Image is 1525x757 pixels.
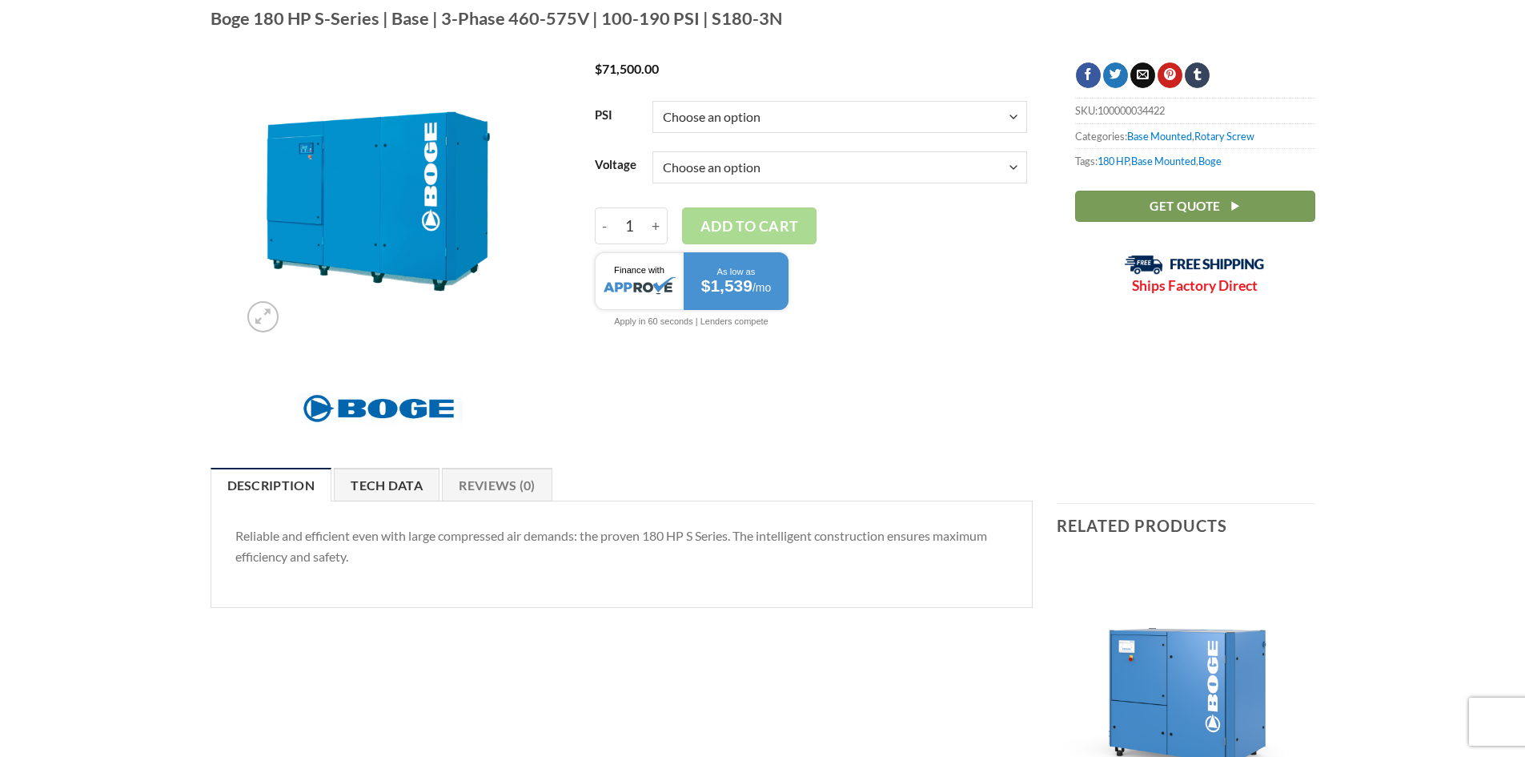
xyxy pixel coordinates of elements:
[1127,130,1192,143] a: Base Mounted
[1150,196,1220,216] span: Get Quote
[1075,148,1315,173] span: Tags: , ,
[615,207,644,244] input: Product quantity
[295,385,463,432] img: Boge
[211,468,332,501] a: Description
[334,468,439,501] a: Tech Data
[644,207,668,244] input: +
[1198,155,1222,167] a: Boge
[1075,98,1315,123] span: SKU:
[1132,277,1258,294] strong: Ships Factory Direct
[1098,155,1129,167] a: 180 HP
[442,468,552,501] a: Reviews (0)
[211,7,1315,30] h1: Boge 180 HP S-Series | Base | 3-Phase 460-575V | 100-190 PSI | S180-3N
[1075,123,1315,148] span: Categories: ,
[595,159,636,171] label: Voltage
[1194,130,1254,143] a: Rotary Screw
[595,61,602,76] span: $
[1103,62,1128,88] a: Share on Twitter
[1130,62,1155,88] a: Email to a Friend
[1076,62,1101,88] a: Share on Facebook
[595,109,636,122] label: PSI
[239,62,517,340] img: Boge 180 HP S-Series | Base | 3-Phase 460-575V | 100-190 PSI | S180-3N
[1057,504,1315,547] h3: Related products
[1185,62,1210,88] a: Share on Tumblr
[682,207,817,244] button: Add to cart
[1125,255,1265,275] img: Free Shipping
[1075,191,1315,222] a: Get Quote
[595,207,615,244] input: -
[595,61,659,76] bdi: 71,500.00
[1098,104,1165,117] span: 100000034422
[235,525,1009,566] p: Reliable and efficient even with large compressed air demands: the proven 180 HP S Series. The in...
[1131,155,1196,167] a: Base Mounted
[1158,62,1182,88] a: Pin on Pinterest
